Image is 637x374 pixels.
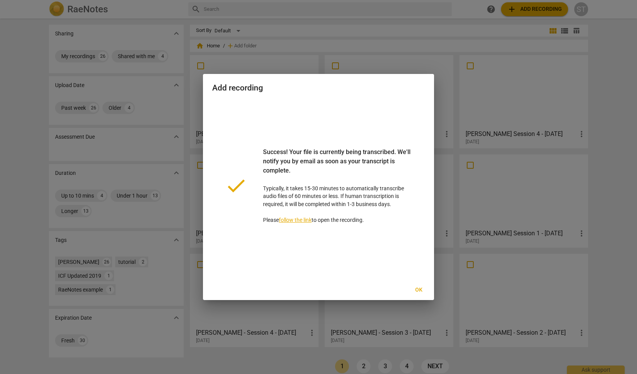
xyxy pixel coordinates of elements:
div: Success! Your file is currently being transcribed. We'll notify you by email as soon as your tran... [263,148,412,184]
h2: Add recording [212,83,425,93]
a: follow the link [279,217,312,223]
button: Ok [406,283,431,297]
span: done [225,174,248,197]
span: Ok [412,286,425,294]
p: Typically, it takes 15-30 minutes to automatically transcribe audio files of 60 minutes or less. ... [263,148,412,224]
